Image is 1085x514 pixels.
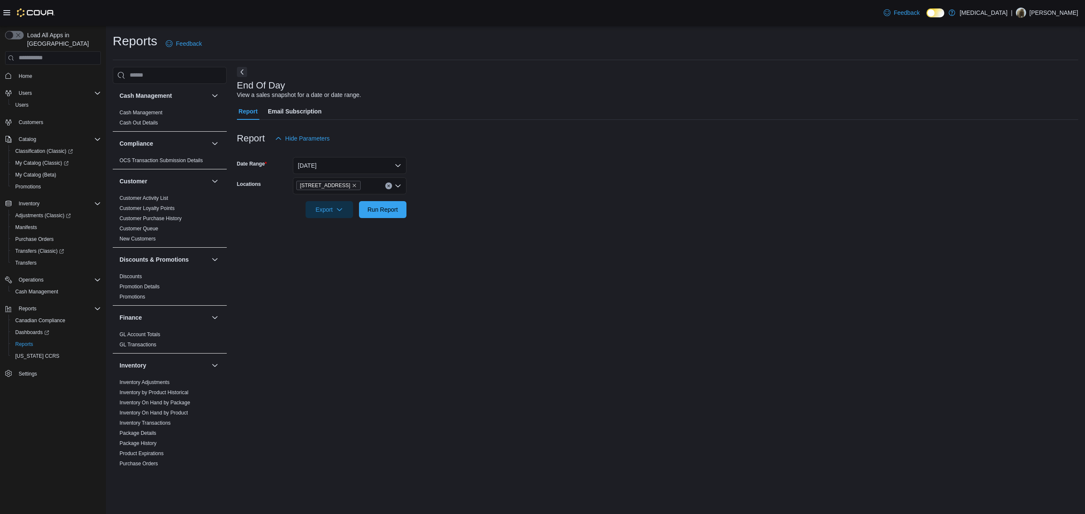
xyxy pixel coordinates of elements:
[12,246,101,256] span: Transfers (Classic)
[120,461,158,467] a: Purchase Orders
[120,361,208,370] button: Inventory
[15,304,40,314] button: Reports
[120,294,145,300] a: Promotions
[120,313,142,322] h3: Finance
[120,390,189,395] a: Inventory by Product Historical
[8,315,104,326] button: Canadian Compliance
[8,181,104,193] button: Promotions
[12,210,74,221] a: Adjustments (Classic)
[2,274,104,286] button: Operations
[120,284,160,290] a: Promotion Details
[15,102,28,108] span: Users
[120,139,153,148] h3: Compliance
[176,39,202,48] span: Feedback
[12,339,101,349] span: Reports
[2,70,104,82] button: Home
[926,8,944,17] input: Dark Mode
[15,288,58,295] span: Cash Management
[120,91,172,100] h3: Cash Management
[12,339,36,349] a: Reports
[120,341,156,348] span: GL Transactions
[894,8,920,17] span: Feedback
[15,341,33,348] span: Reports
[19,305,36,312] span: Reports
[15,304,101,314] span: Reports
[15,134,39,144] button: Catalog
[15,71,36,81] a: Home
[8,350,104,362] button: [US_STATE] CCRS
[15,368,101,379] span: Settings
[120,255,208,264] button: Discounts & Promotions
[113,155,227,169] div: Compliance
[113,377,227,492] div: Inventory
[120,109,162,116] span: Cash Management
[359,201,406,218] button: Run Report
[12,327,101,337] span: Dashboards
[120,332,160,337] a: GL Account Totals
[268,103,322,120] span: Email Subscription
[15,275,101,285] span: Operations
[120,236,156,242] a: New Customers
[8,157,104,169] a: My Catalog (Classic)
[2,87,104,99] button: Users
[120,389,189,396] span: Inventory by Product Historical
[293,157,406,174] button: [DATE]
[239,103,258,120] span: Report
[120,450,164,456] a: Product Expirations
[120,226,158,232] a: Customer Queue
[237,133,265,144] h3: Report
[237,181,261,188] label: Locations
[12,351,63,361] a: [US_STATE] CCRS
[12,100,101,110] span: Users
[15,88,35,98] button: Users
[120,216,182,221] a: Customer Purchase History
[15,224,37,231] span: Manifests
[12,315,69,326] a: Canadian Compliance
[12,315,101,326] span: Canadian Compliance
[120,440,156,447] span: Package History
[237,91,361,99] div: View a sales snapshot for a date or date range.
[113,33,157,50] h1: Reports
[8,286,104,298] button: Cash Management
[24,31,101,48] span: Load All Apps in [GEOGRAPHIC_DATA]
[210,91,220,101] button: Cash Management
[19,73,32,80] span: Home
[120,119,158,126] span: Cash Out Details
[15,353,59,359] span: [US_STATE] CCRS
[306,201,353,218] button: Export
[162,35,205,52] a: Feedback
[12,222,40,232] a: Manifests
[12,246,67,256] a: Transfers (Classic)
[8,145,104,157] a: Classification (Classic)
[15,117,101,127] span: Customers
[385,182,392,189] button: Clear input
[120,225,158,232] span: Customer Queue
[12,234,101,244] span: Purchase Orders
[120,379,170,385] a: Inventory Adjustments
[120,399,190,406] span: Inventory On Hand by Package
[8,338,104,350] button: Reports
[120,331,160,338] span: GL Account Totals
[15,148,73,155] span: Classification (Classic)
[272,130,333,147] button: Hide Parameters
[120,205,175,212] span: Customer Loyalty Points
[12,170,60,180] a: My Catalog (Beta)
[8,221,104,233] button: Manifests
[120,450,164,457] span: Product Expirations
[210,254,220,265] button: Discounts & Promotions
[296,181,361,190] span: 460 Granville St
[15,329,49,336] span: Dashboards
[12,258,101,268] span: Transfers
[120,274,142,279] a: Discounts
[120,420,171,426] span: Inventory Transactions
[8,169,104,181] button: My Catalog (Beta)
[12,182,101,192] span: Promotions
[5,66,101,402] nav: Complex example
[120,157,203,164] span: OCS Transaction Submission Details
[15,183,41,190] span: Promotions
[19,200,39,207] span: Inventory
[120,273,142,280] span: Discounts
[19,136,36,143] span: Catalog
